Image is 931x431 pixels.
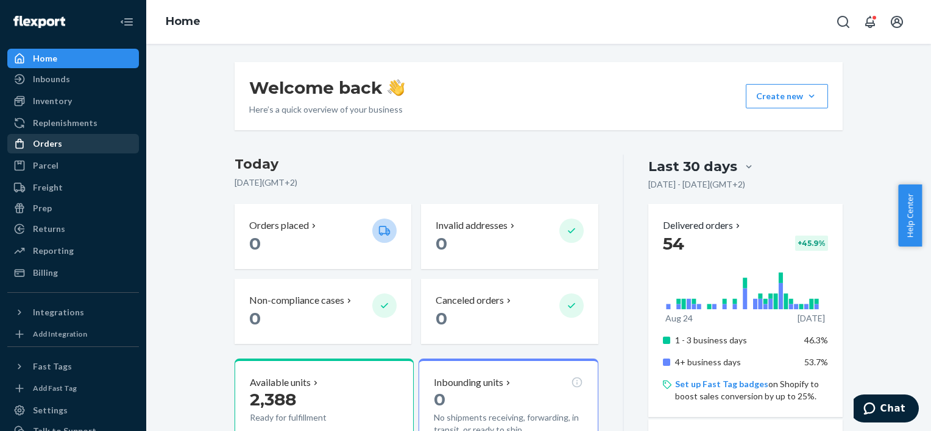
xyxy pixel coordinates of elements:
[33,202,52,214] div: Prep
[804,357,828,367] span: 53.7%
[235,279,411,344] button: Non-compliance cases 0
[388,79,405,96] img: hand-wave emoji
[33,267,58,279] div: Billing
[898,184,922,247] button: Help Center
[854,394,919,425] iframe: Opens a widget where you can chat to one of our agents
[804,335,828,345] span: 46.3%
[115,10,139,34] button: Close Navigation
[249,233,261,254] span: 0
[858,10,882,34] button: Open notifications
[33,117,97,129] div: Replenishments
[7,327,139,342] a: Add Integration
[249,219,309,233] p: Orders placed
[7,198,139,218] a: Prep
[831,10,855,34] button: Open Search Box
[436,308,447,329] span: 0
[7,381,139,396] a: Add Fast Tag
[166,15,200,28] a: Home
[33,360,72,373] div: Fast Tags
[235,177,598,189] p: [DATE] ( GMT+2 )
[436,219,508,233] p: Invalid addresses
[7,178,139,197] a: Freight
[33,95,72,107] div: Inventory
[156,4,210,40] ol: breadcrumbs
[33,383,77,393] div: Add Fast Tag
[33,306,84,318] div: Integrations
[7,156,139,175] a: Parcel
[885,10,909,34] button: Open account menu
[33,159,58,172] div: Parcel
[13,16,65,28] img: Flexport logo
[7,357,139,376] button: Fast Tags
[235,204,411,269] button: Orders placed 0
[7,91,139,111] a: Inventory
[7,113,139,133] a: Replenishments
[7,49,139,68] a: Home
[7,219,139,239] a: Returns
[675,379,768,389] a: Set up Fast Tag badges
[33,404,68,416] div: Settings
[249,308,261,329] span: 0
[250,389,296,410] span: 2,388
[33,245,74,257] div: Reporting
[663,233,684,254] span: 54
[7,401,139,420] a: Settings
[249,293,344,307] p: Non-compliance cases
[33,138,62,150] div: Orders
[250,412,363,424] p: Ready for fulfillment
[434,389,445,410] span: 0
[33,73,70,85] div: Inbounds
[7,69,139,89] a: Inbounds
[249,103,405,116] p: Here’s a quick overview of your business
[798,312,825,324] p: [DATE]
[746,84,828,108] button: Create new
[648,178,745,191] p: [DATE] - [DATE] ( GMT+2 )
[249,77,405,99] h1: Welcome back
[33,52,57,65] div: Home
[675,378,828,402] p: on Shopify to boost sales conversion by up to 25%.
[7,263,139,282] a: Billing
[7,241,139,261] a: Reporting
[795,236,828,251] div: + 45.9 %
[33,181,63,194] div: Freight
[675,356,795,368] p: 4+ business days
[648,157,737,176] div: Last 30 days
[675,334,795,346] p: 1 - 3 business days
[33,223,65,235] div: Returns
[235,155,598,174] h3: Today
[33,329,87,339] div: Add Integration
[7,134,139,153] a: Orders
[421,279,598,344] button: Canceled orders 0
[665,312,693,324] p: Aug 24
[434,376,503,390] p: Inbounding units
[663,219,743,233] button: Delivered orders
[7,303,139,322] button: Integrations
[250,376,311,390] p: Available units
[436,293,504,307] p: Canceled orders
[436,233,447,254] span: 0
[421,204,598,269] button: Invalid addresses 0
